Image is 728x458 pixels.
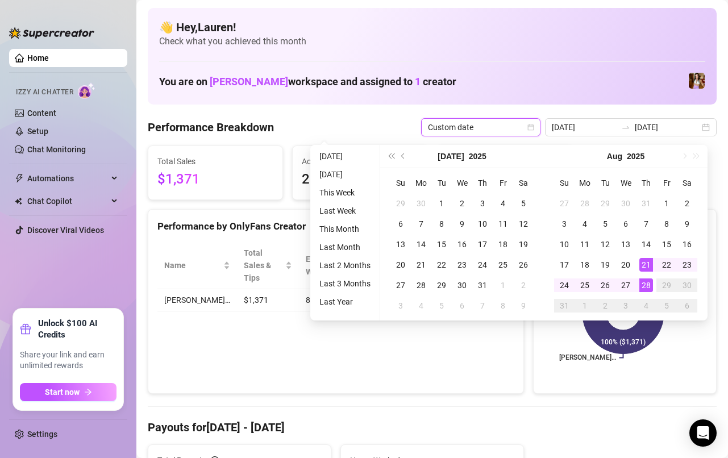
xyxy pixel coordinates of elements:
div: 8 [660,217,673,231]
div: 26 [598,278,612,292]
li: [DATE] [315,149,375,163]
td: 2025-08-08 [656,214,677,234]
span: swap-right [621,123,630,132]
td: 2025-07-28 [411,275,431,295]
td: 2025-07-02 [452,193,472,214]
td: 2025-08-12 [595,234,615,255]
td: 2025-09-06 [677,295,697,316]
div: 18 [496,238,510,251]
span: Total Sales [157,155,273,168]
div: 21 [414,258,428,272]
span: 1 [415,76,421,88]
div: 12 [517,217,530,231]
div: 29 [435,278,448,292]
div: 5 [660,299,673,313]
div: 27 [558,197,571,210]
div: 5 [435,299,448,313]
div: 22 [435,258,448,272]
td: 2025-08-24 [554,275,575,295]
div: 6 [455,299,469,313]
span: Name [164,259,221,272]
div: 2 [598,299,612,313]
h4: 👋 Hey, Lauren ! [159,19,705,35]
div: 13 [619,238,633,251]
div: 14 [639,238,653,251]
th: Total Sales & Tips [237,242,299,289]
span: Active Chats [302,155,418,168]
td: 2025-07-26 [513,255,534,275]
td: 2025-07-01 [431,193,452,214]
h1: You are on workspace and assigned to creator [159,76,456,88]
td: 2025-07-20 [390,255,411,275]
input: Start date [552,121,617,134]
div: 9 [455,217,469,231]
li: This Week [315,186,375,199]
div: 28 [414,278,428,292]
div: 19 [598,258,612,272]
div: 8 [496,299,510,313]
td: 2025-08-14 [636,234,656,255]
div: 1 [578,299,592,313]
div: 2 [517,278,530,292]
div: 20 [394,258,407,272]
th: Mo [575,173,595,193]
div: 24 [476,258,489,272]
td: 2025-08-13 [615,234,636,255]
div: 29 [660,278,673,292]
div: 25 [578,278,592,292]
div: 12 [598,238,612,251]
td: 2025-08-17 [554,255,575,275]
button: Choose a year [469,145,486,168]
span: Total Sales & Tips [244,247,283,284]
td: 2025-08-09 [677,214,697,234]
td: 2025-07-30 [452,275,472,295]
img: Elena [689,73,705,89]
td: 2025-08-01 [656,193,677,214]
div: 19 [517,238,530,251]
img: AI Chatter [78,82,95,99]
td: 2025-08-11 [575,234,595,255]
td: 2025-08-07 [636,214,656,234]
div: 21 [639,258,653,272]
span: Custom date [428,119,534,136]
div: 13 [394,238,407,251]
span: thunderbolt [15,174,24,183]
div: Est. Hours Worked [306,253,349,278]
span: Check what you achieved this month [159,35,705,48]
td: 2025-08-09 [513,295,534,316]
td: 2025-08-31 [554,295,575,316]
h4: Performance Breakdown [148,119,274,135]
th: We [452,173,472,193]
td: 2025-08-10 [554,234,575,255]
div: 5 [517,197,530,210]
div: 23 [680,258,694,272]
span: Chat Copilot [27,192,108,210]
div: 7 [414,217,428,231]
div: 28 [578,197,592,210]
div: 3 [394,299,407,313]
span: arrow-right [84,388,92,396]
td: 81.5 h [299,289,365,311]
td: 2025-07-23 [452,255,472,275]
td: 2025-08-08 [493,295,513,316]
div: 29 [598,197,612,210]
td: 2025-08-05 [431,295,452,316]
th: Name [157,242,237,289]
td: 2025-07-31 [472,275,493,295]
div: 3 [619,299,633,313]
button: Start nowarrow-right [20,383,117,401]
div: 17 [558,258,571,272]
span: [PERSON_NAME] [210,76,288,88]
li: Last Year [315,295,375,309]
div: 17 [476,238,489,251]
td: 2025-08-18 [575,255,595,275]
div: 31 [476,278,489,292]
div: 7 [639,217,653,231]
td: 2025-07-16 [452,234,472,255]
div: 30 [414,197,428,210]
div: 1 [496,278,510,292]
div: 1 [660,197,673,210]
td: 2025-08-19 [595,255,615,275]
td: 2025-08-01 [493,275,513,295]
td: 2025-07-14 [411,234,431,255]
